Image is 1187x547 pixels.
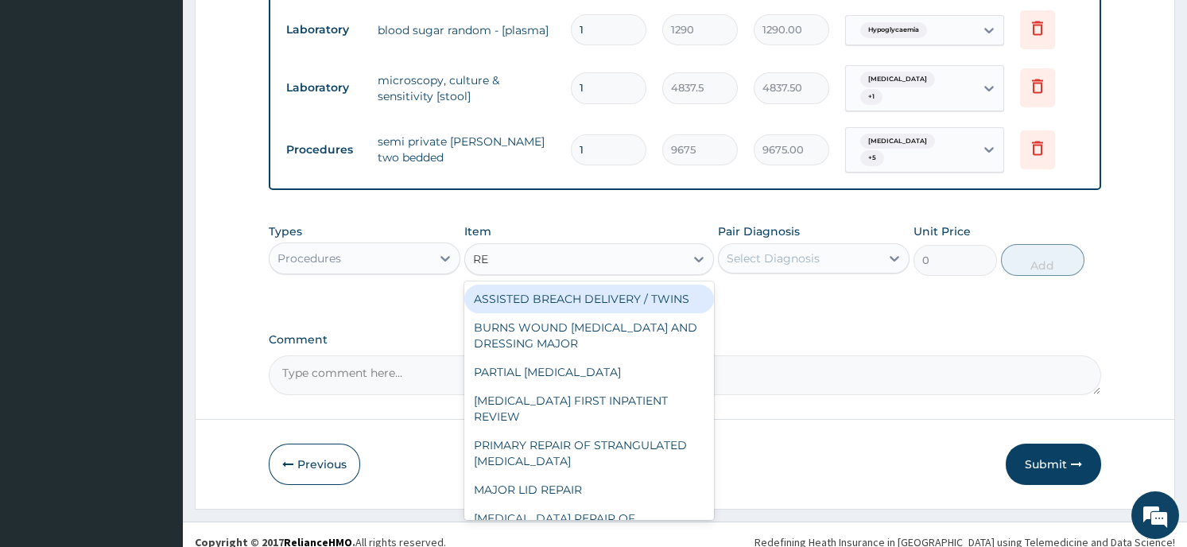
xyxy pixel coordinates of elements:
label: Comment [269,333,1100,347]
button: Submit [1006,444,1101,485]
div: PARTIAL [MEDICAL_DATA] [464,358,714,386]
td: Laboratory [278,73,370,103]
span: [MEDICAL_DATA] [860,72,935,87]
td: semi private [PERSON_NAME] two bedded [370,126,562,173]
div: Procedures [277,250,341,266]
label: Item [464,223,491,239]
button: Add [1001,244,1084,276]
button: Previous [269,444,360,485]
div: BURNS WOUND [MEDICAL_DATA] AND DRESSING MAJOR [464,313,714,358]
td: Procedures [278,135,370,165]
label: Pair Diagnosis [718,223,800,239]
label: Types [269,225,302,239]
div: Select Diagnosis [727,250,820,266]
label: Unit Price [914,223,971,239]
span: Hypoglycaemia [860,22,927,38]
div: ASSISTED BREACH DELIVERY / TWINS [464,285,714,313]
td: microscopy, culture & sensitivity [stool] [370,64,562,112]
span: + 1 [860,89,882,105]
textarea: Type your message and hit 'Enter' [8,372,303,428]
div: Minimize live chat window [261,8,299,46]
span: We're online! [92,169,219,330]
div: [MEDICAL_DATA] FIRST INPATIENT REVIEW [464,386,714,431]
div: MAJOR LID REPAIR [464,475,714,504]
span: [MEDICAL_DATA] [860,134,935,149]
div: Chat with us now [83,89,267,110]
img: d_794563401_company_1708531726252_794563401 [29,80,64,119]
td: blood sugar random - [plasma] [370,14,562,46]
td: Laboratory [278,15,370,45]
span: + 5 [860,150,884,166]
div: PRIMARY REPAIR OF STRANGULATED [MEDICAL_DATA] [464,431,714,475]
